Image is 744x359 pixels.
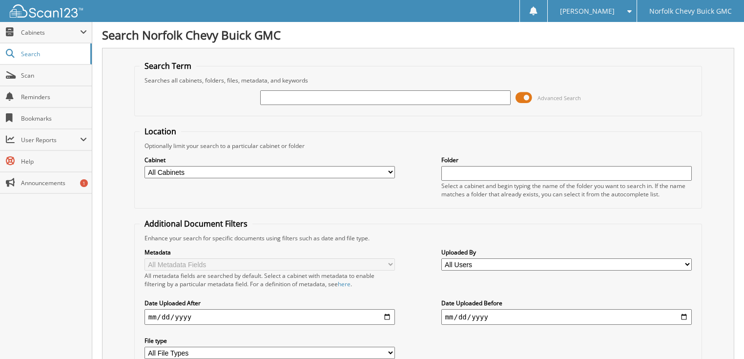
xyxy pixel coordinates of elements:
span: Advanced Search [537,94,581,102]
div: All metadata fields are searched by default. Select a cabinet with metadata to enable filtering b... [145,272,395,288]
legend: Location [140,126,181,137]
span: [PERSON_NAME] [560,8,615,14]
span: Reminders [21,93,87,101]
a: here [338,280,351,288]
legend: Search Term [140,61,196,71]
span: Norfolk Chevy Buick GMC [649,8,732,14]
input: start [145,309,395,325]
label: Date Uploaded After [145,299,395,307]
span: Bookmarks [21,114,87,123]
span: User Reports [21,136,80,144]
label: Uploaded By [441,248,692,256]
label: Metadata [145,248,395,256]
div: Enhance your search for specific documents using filters such as date and file type. [140,234,697,242]
span: Help [21,157,87,166]
img: scan123-logo-white.svg [10,4,83,18]
label: Cabinet [145,156,395,164]
div: Searches all cabinets, folders, files, metadata, and keywords [140,76,697,84]
div: Optionally limit your search to a particular cabinet or folder [140,142,697,150]
span: Cabinets [21,28,80,37]
label: Folder [441,156,692,164]
span: Scan [21,71,87,80]
div: 1 [80,179,88,187]
h1: Search Norfolk Chevy Buick GMC [102,27,734,43]
span: Announcements [21,179,87,187]
div: Select a cabinet and begin typing the name of the folder you want to search in. If the name match... [441,182,692,198]
legend: Additional Document Filters [140,218,252,229]
span: Search [21,50,85,58]
input: end [441,309,692,325]
label: Date Uploaded Before [441,299,692,307]
label: File type [145,337,395,345]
